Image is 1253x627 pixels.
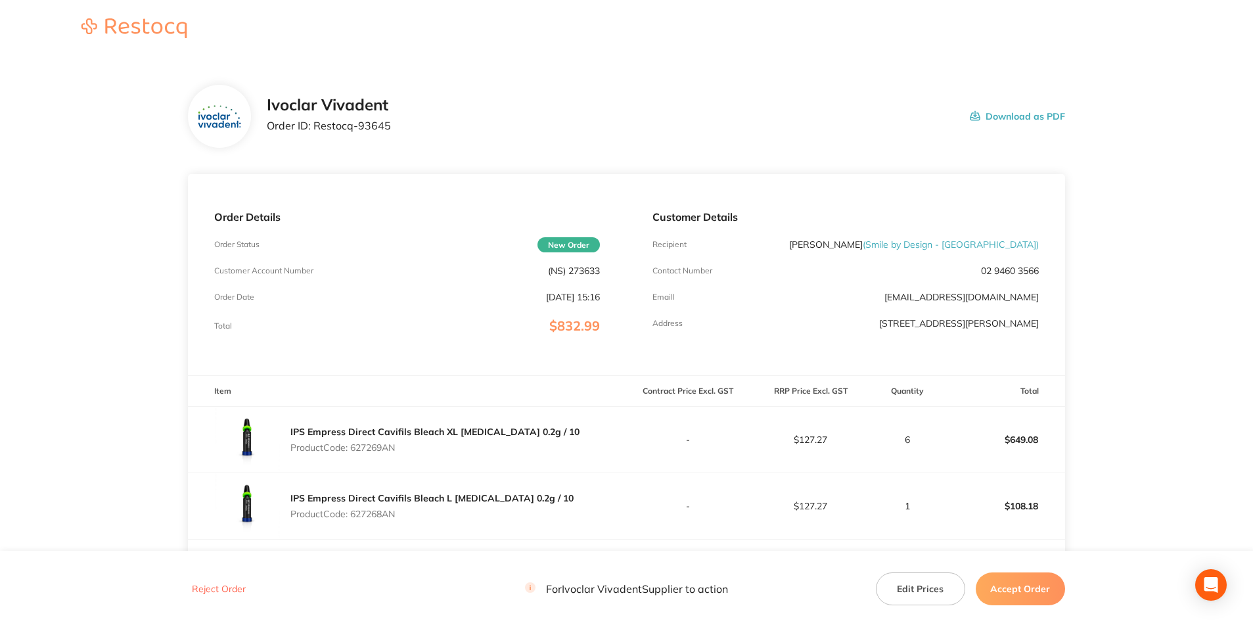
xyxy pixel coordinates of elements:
[290,426,580,438] a: IPS Empress Direct Cavifils Bleach XL [MEDICAL_DATA] 0.2g / 10
[970,96,1065,137] button: Download as PDF
[214,292,254,302] p: Order Date
[884,291,1039,303] a: [EMAIL_ADDRESS][DOMAIN_NAME]
[652,240,687,249] p: Recipient
[626,376,749,407] th: Contract Price Excl. GST
[214,321,232,331] p: Total
[68,18,200,38] img: Restocq logo
[188,539,626,578] td: Message: -
[290,442,580,453] p: Product Code: 627269AN
[943,490,1064,522] p: $108.18
[290,509,574,519] p: Product Code: 627268AN
[652,292,675,302] p: Emaill
[198,105,240,128] img: ZTZpajdpOQ
[652,211,1038,223] p: Customer Details
[873,501,942,511] p: 1
[188,584,250,595] button: Reject Order
[627,501,748,511] p: -
[548,266,600,276] p: (NS) 273633
[976,572,1065,605] button: Accept Order
[214,266,313,275] p: Customer Account Number
[549,317,600,334] span: $832.99
[267,120,391,131] p: Order ID: Restocq- 93645
[652,266,712,275] p: Contact Number
[290,492,574,504] a: IPS Empress Direct Cavifils Bleach L [MEDICAL_DATA] 0.2g / 10
[789,239,1039,250] p: [PERSON_NAME]
[750,434,871,445] p: $127.27
[981,266,1039,276] p: 02 9460 3566
[68,18,200,40] a: Restocq logo
[873,434,942,445] p: 6
[214,240,260,249] p: Order Status
[214,211,600,223] p: Order Details
[863,239,1039,250] span: ( Smile by Design - [GEOGRAPHIC_DATA] )
[214,407,280,473] img: MjUzMGQyZA
[214,473,280,539] img: cW80aHplNQ
[652,319,683,328] p: Address
[546,292,600,302] p: [DATE] 15:16
[942,376,1065,407] th: Total
[749,376,872,407] th: RRP Price Excl. GST
[537,237,600,252] span: New Order
[188,376,626,407] th: Item
[1195,569,1227,601] div: Open Intercom Messenger
[943,424,1064,455] p: $649.08
[872,376,942,407] th: Quantity
[879,318,1039,329] p: [STREET_ADDRESS][PERSON_NAME]
[627,434,748,445] p: -
[267,96,391,114] h2: Ivoclar Vivadent
[750,501,871,511] p: $127.27
[876,572,965,605] button: Edit Prices
[525,583,728,595] p: For Ivoclar Vivadent Supplier to action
